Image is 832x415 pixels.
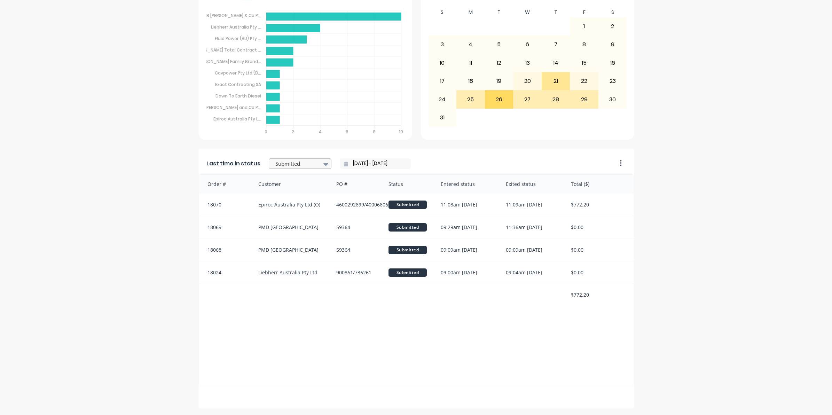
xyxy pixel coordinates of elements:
[434,261,499,284] div: 09:00am [DATE]
[265,129,267,135] tspan: 0
[215,93,261,99] tspan: Down To Earth Diesel
[434,194,499,216] div: 11:08am [DATE]
[457,91,485,108] div: 25
[570,54,598,72] div: 15
[598,7,627,17] div: S
[499,216,564,238] div: 11:36am [DATE]
[211,24,261,30] tspan: Liebherr Australia Pty ...
[599,54,627,72] div: 16
[485,36,513,53] div: 5
[251,239,330,261] div: PMD [GEOGRAPHIC_DATA]
[388,223,427,232] span: Submitted
[599,36,627,53] div: 9
[564,239,634,261] div: $0.00
[434,239,499,261] div: 09:09am [DATE]
[346,129,348,135] tspan: 6
[429,91,456,108] div: 24
[499,239,564,261] div: 09:09am [DATE]
[457,72,485,90] div: 18
[205,104,261,110] tspan: [PERSON_NAME] and Co P...
[292,129,294,135] tspan: 2
[203,13,261,18] tspan: MB [PERSON_NAME] & Co P...
[599,18,627,35] div: 2
[319,129,322,135] tspan: 4
[196,58,261,64] tspan: [PERSON_NAME] Family Brand...
[456,7,485,17] div: M
[564,175,634,193] div: Total ($)
[382,175,434,193] div: Status
[199,239,251,261] div: 18068
[570,18,598,35] div: 1
[388,246,427,254] span: Submitted
[429,72,456,90] div: 17
[388,201,427,209] span: Submitted
[215,36,261,41] tspan: Fluid Power (AU) Pty ...
[513,72,541,90] div: 20
[599,72,627,90] div: 23
[513,7,542,17] div: W
[213,116,261,122] tspan: Epiroc Australia Pty L...
[599,91,627,108] div: 30
[513,91,541,108] div: 27
[485,72,513,90] div: 19
[570,91,598,108] div: 29
[485,7,513,17] div: T
[429,54,456,72] div: 10
[542,7,570,17] div: T
[348,158,408,169] input: Filter by date
[564,194,634,216] div: $772.20
[373,129,376,135] tspan: 8
[215,70,261,76] tspan: Cavpower Pty Ltd (B...
[457,54,485,72] div: 11
[199,261,251,284] div: 18024
[499,194,564,216] div: 11:09am [DATE]
[329,216,382,238] div: 59364
[251,261,330,284] div: Liebherr Australia Pty Ltd
[251,175,330,193] div: Customer
[542,36,570,53] div: 7
[564,261,634,284] div: $0.00
[429,109,456,126] div: 31
[564,216,634,238] div: $0.00
[388,268,427,277] span: Submitted
[329,261,382,284] div: 900861/736261
[457,36,485,53] div: 4
[513,36,541,53] div: 6
[199,175,251,193] div: Order #
[570,7,598,17] div: F
[499,175,564,193] div: Exited status
[399,129,403,135] tspan: 10
[190,47,261,53] tspan: [PERSON_NAME] Total Contract ...
[570,36,598,53] div: 8
[329,239,382,261] div: 59364
[513,54,541,72] div: 13
[429,36,456,53] div: 3
[542,72,570,90] div: 21
[564,284,634,305] div: $772.20
[542,54,570,72] div: 14
[485,91,513,108] div: 26
[206,159,260,168] span: Last time in status
[251,194,330,216] div: Epiroc Australia Pty Ltd (O)
[215,81,261,87] tspan: Exact Contracting SA
[434,175,499,193] div: Entered status
[485,54,513,72] div: 12
[199,194,251,216] div: 18070
[434,216,499,238] div: 09:29am [DATE]
[499,261,564,284] div: 09:04am [DATE]
[199,216,251,238] div: 18069
[329,175,382,193] div: PO #
[329,194,382,216] div: 4600292899/4000680691
[570,72,598,90] div: 22
[251,216,330,238] div: PMD [GEOGRAPHIC_DATA]
[542,91,570,108] div: 28
[428,7,457,17] div: S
